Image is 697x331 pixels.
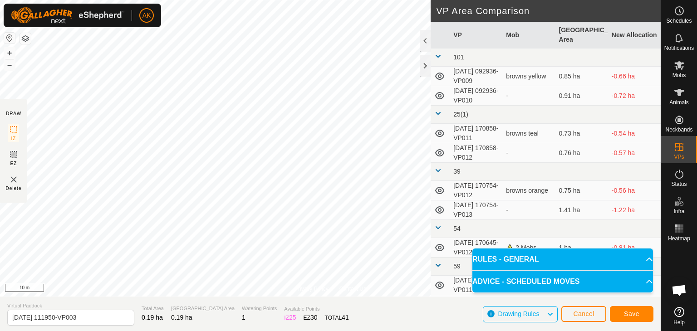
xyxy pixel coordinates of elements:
[608,181,661,200] td: -0.56 ha
[671,181,687,187] span: Status
[555,143,608,163] td: 0.76 ha
[453,168,461,175] span: 39
[453,111,468,118] span: 25(1)
[608,295,661,315] td: -0.78 ha
[668,236,690,241] span: Heatmap
[555,86,608,106] td: 0.91 ha
[6,110,21,117] div: DRAW
[673,209,684,214] span: Infra
[472,254,539,265] span: RULES - GENERAL
[561,306,606,322] button: Cancel
[573,310,594,317] span: Cancel
[325,313,349,322] div: TOTAL
[453,263,461,270] span: 59
[669,100,689,105] span: Animals
[342,314,349,321] span: 41
[450,181,502,200] td: [DATE] 170754-VP012
[608,238,661,258] td: -0.81 ha
[4,33,15,44] button: Reset Map
[310,314,318,321] span: 30
[472,271,653,292] p-accordion-header: ADVICE - SCHEDULED MOVES
[142,305,164,312] span: Total Area
[142,314,163,321] span: 0.19 ha
[450,22,502,49] th: VP
[8,174,19,185] img: VP
[450,200,502,220] td: [DATE] 170754-VP013
[304,313,318,322] div: EZ
[4,48,15,58] button: +
[450,67,502,86] td: [DATE] 092936-VP009
[555,181,608,200] td: 0.75 ha
[610,306,653,322] button: Save
[450,276,502,295] td: [DATE] 170645-VP011
[506,205,551,215] div: -
[10,160,17,167] span: EZ
[555,124,608,143] td: 0.73 ha
[295,285,329,293] a: Privacy Policy
[666,277,693,304] a: Open chat
[171,314,192,321] span: 0.19 ha
[624,310,639,317] span: Save
[665,127,692,132] span: Neckbands
[555,295,608,315] td: 0.97 ha
[284,313,296,322] div: IZ
[608,67,661,86] td: -0.66 ha
[284,305,348,313] span: Available Points
[339,285,366,293] a: Contact Us
[450,295,502,315] td: [DATE] 170645-VP013
[142,11,151,20] span: AK
[608,86,661,106] td: -0.72 ha
[453,225,461,232] span: 54
[450,143,502,163] td: [DATE] 170858-VP012
[453,54,464,61] span: 101
[506,72,551,81] div: browns yellow
[608,22,661,49] th: New Allocation
[450,238,502,258] td: [DATE] 170645-VP012
[673,320,685,325] span: Help
[506,186,551,195] div: browns orange
[608,124,661,143] td: -0.54 ha
[608,143,661,163] td: -0.57 ha
[506,148,551,158] div: -
[472,276,579,287] span: ADVICE - SCHEDULED MOVES
[608,200,661,220] td: -1.22 ha
[672,73,686,78] span: Mobs
[506,91,551,101] div: -
[506,129,551,138] div: browns teal
[242,314,245,321] span: 1
[498,310,539,317] span: Drawing Rules
[7,302,134,310] span: Virtual Paddock
[506,243,551,253] div: 2 Mobs
[171,305,235,312] span: [GEOGRAPHIC_DATA] Area
[436,5,661,16] h2: VP Area Comparison
[11,135,16,142] span: IZ
[4,59,15,70] button: –
[450,124,502,143] td: [DATE] 170858-VP011
[502,22,555,49] th: Mob
[6,185,22,192] span: Delete
[555,200,608,220] td: 1.41 ha
[20,33,31,44] button: Map Layers
[664,45,694,51] span: Notifications
[666,18,692,24] span: Schedules
[450,86,502,106] td: [DATE] 092936-VP010
[11,7,124,24] img: Gallagher Logo
[555,238,608,258] td: 1 ha
[674,154,684,160] span: VPs
[289,314,296,321] span: 25
[555,67,608,86] td: 0.85 ha
[555,22,608,49] th: [GEOGRAPHIC_DATA] Area
[661,303,697,329] a: Help
[242,305,277,312] span: Watering Points
[472,248,653,270] p-accordion-header: RULES - GENERAL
